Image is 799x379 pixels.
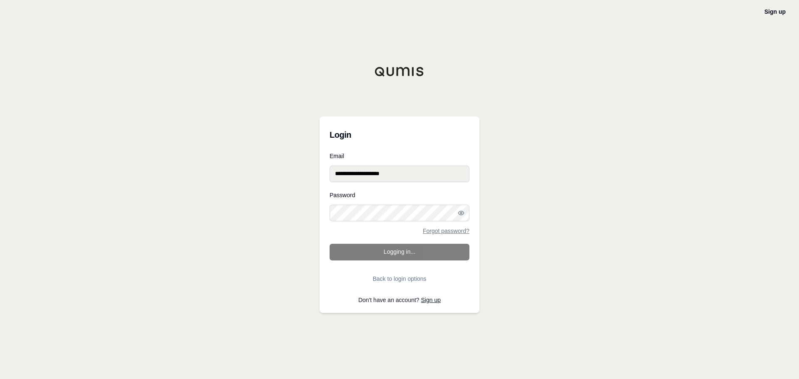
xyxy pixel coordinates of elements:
[764,8,786,15] a: Sign up
[330,192,469,198] label: Password
[330,297,469,303] p: Don't have an account?
[330,153,469,159] label: Email
[423,228,469,234] a: Forgot password?
[330,126,469,143] h3: Login
[375,67,424,77] img: Qumis
[330,270,469,287] button: Back to login options
[421,297,441,303] a: Sign up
